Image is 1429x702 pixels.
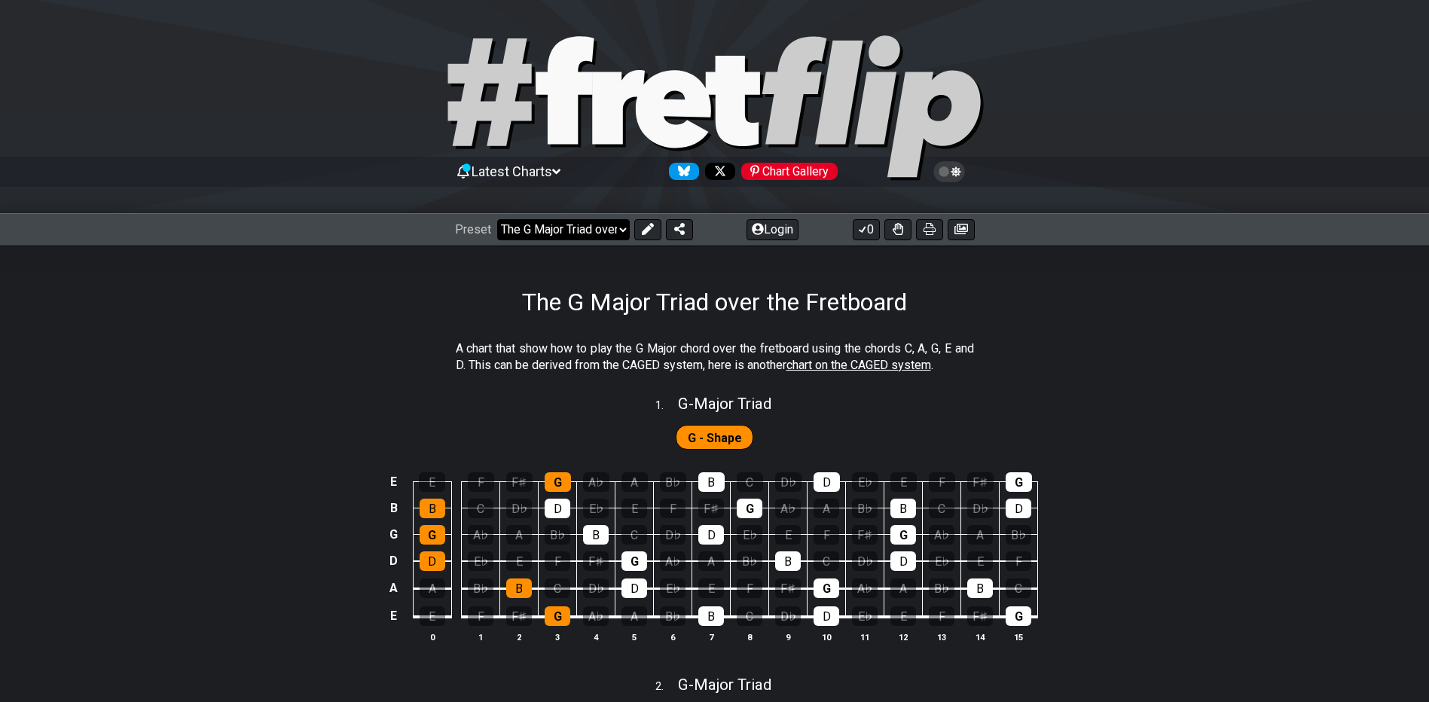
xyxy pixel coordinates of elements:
div: A [698,551,724,571]
th: 7 [692,629,731,645]
button: Print [916,219,943,240]
span: Preset [455,222,491,237]
div: F [1006,551,1031,571]
div: D [621,578,647,598]
span: G - Major Triad [678,676,771,694]
span: chart on the CAGED system [786,358,931,372]
a: #fretflip at Pinterest [735,163,838,180]
div: A♭ [775,499,801,518]
div: F♯ [967,472,994,492]
div: D [698,525,724,545]
div: A♭ [583,472,609,492]
div: F♯ [698,499,724,518]
div: E [890,606,916,626]
div: C [1006,578,1031,598]
th: 4 [577,629,615,645]
div: F [468,472,494,492]
th: 13 [923,629,961,645]
div: B♭ [1006,525,1031,545]
div: B [698,472,725,492]
select: Preset [497,219,630,240]
div: B♭ [852,499,878,518]
div: G [737,499,762,518]
div: A♭ [468,525,493,545]
div: E [621,499,647,518]
div: D [1006,499,1031,518]
div: B♭ [545,525,570,545]
td: D [385,548,403,575]
div: C [929,499,954,518]
div: E♭ [660,578,685,598]
th: 15 [1000,629,1038,645]
div: F♯ [852,525,878,545]
div: G [890,525,916,545]
div: G [814,578,839,598]
span: 2 . [655,679,678,695]
div: B [775,551,801,571]
div: G [1006,606,1031,626]
th: 10 [808,629,846,645]
th: 11 [846,629,884,645]
div: A♭ [852,578,878,598]
div: F [545,551,570,571]
div: D♭ [660,525,685,545]
div: C [814,551,839,571]
div: G [1006,472,1032,492]
div: F [929,606,954,626]
th: 12 [884,629,923,645]
th: 14 [961,629,1000,645]
div: A♭ [660,551,685,571]
div: D♭ [506,499,532,518]
div: G [420,525,445,545]
td: E [385,602,403,630]
th: 6 [654,629,692,645]
div: B [506,578,532,598]
div: D [890,551,916,571]
span: First enable full edit mode to edit [688,427,742,449]
td: G [385,521,403,548]
button: Share Preset [666,219,693,240]
div: A♭ [929,525,954,545]
div: C [737,606,762,626]
div: D♭ [583,578,609,598]
div: F♯ [583,551,609,571]
span: 1 . [655,398,678,414]
div: B♭ [737,551,762,571]
div: D [814,606,839,626]
div: D♭ [852,551,878,571]
div: Chart Gallery [741,163,838,180]
div: B [890,499,916,518]
div: A [420,578,445,598]
div: F [929,472,955,492]
div: E [420,606,445,626]
a: Follow #fretflip at Bluesky [663,163,699,180]
span: Latest Charts [472,163,552,179]
div: C [545,578,570,598]
div: E♭ [852,472,878,492]
div: A [506,525,532,545]
div: E [890,472,917,492]
th: 5 [615,629,654,645]
div: B [583,525,609,545]
div: A [814,499,839,518]
p: A chart that show how to play the G Major chord over the fretboard using the chords C, A, G, E an... [456,340,974,374]
div: E♭ [583,499,609,518]
div: B♭ [660,472,686,492]
div: B [698,606,724,626]
div: F♯ [775,578,801,598]
div: A [890,578,916,598]
div: F♯ [506,606,532,626]
div: A [967,525,993,545]
div: E♭ [737,525,762,545]
div: G [545,472,571,492]
th: 0 [413,629,451,645]
button: Create image [948,219,975,240]
div: C [621,525,647,545]
div: E♭ [929,551,954,571]
span: Toggle light / dark theme [941,165,958,179]
div: D♭ [775,472,802,492]
div: F [468,606,493,626]
div: D [420,551,445,571]
a: Follow #fretflip at X [699,163,735,180]
h1: The G Major Triad over the Fretboard [522,288,907,316]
